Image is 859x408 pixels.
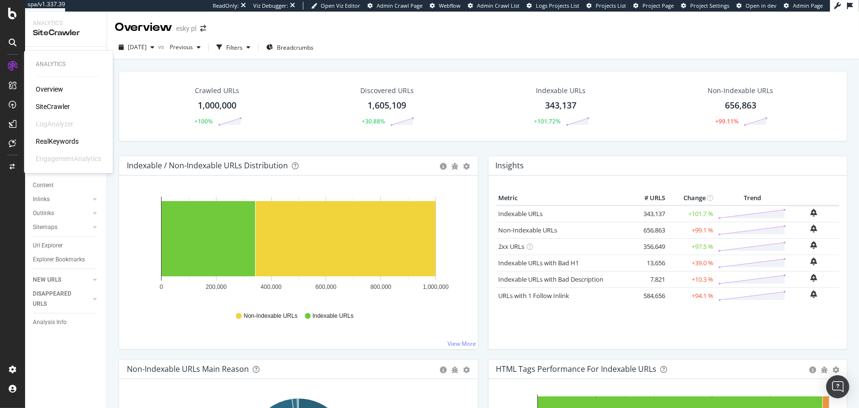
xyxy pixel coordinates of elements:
[499,258,579,267] a: Indexable URLs with Bad H1
[440,163,447,170] div: circle-info
[36,102,70,111] a: SiteCrawler
[311,2,360,10] a: Open Viz Editor
[277,43,314,52] span: Breadcrumbs
[811,209,818,217] div: bell-plus
[423,284,449,290] text: 1,000,000
[33,19,99,27] div: Analytics
[811,241,818,249] div: bell-plus
[596,2,626,9] span: Projects List
[33,241,63,251] div: Url Explorer
[176,24,196,33] div: esky pl
[668,271,716,287] td: +10.3 %
[708,86,774,95] div: Non-Indexable URLs
[784,2,823,10] a: Admin Page
[33,275,90,285] a: NEW URLS
[496,191,629,205] th: Metric
[586,2,626,10] a: Projects List
[226,43,243,52] div: Filters
[668,191,716,205] th: Change
[811,274,818,282] div: bell-plus
[33,194,50,204] div: Inlinks
[260,284,282,290] text: 400,000
[736,2,777,10] a: Open in dev
[629,255,668,271] td: 13,656
[321,2,360,9] span: Open Viz Editor
[33,289,90,309] a: DISAPPEARED URLS
[115,19,172,36] div: Overview
[368,2,423,10] a: Admin Crawl Page
[629,271,668,287] td: 7,821
[826,375,849,398] div: Open Intercom Messenger
[36,154,101,163] a: EngagementAnalytics
[315,284,337,290] text: 600,000
[33,241,100,251] a: Url Explorer
[33,180,54,190] div: Content
[213,2,239,10] div: ReadOnly:
[262,40,317,55] button: Breadcrumbs
[33,222,90,232] a: Sitemaps
[668,287,716,304] td: +94.1 %
[811,290,818,298] div: bell-plus
[160,284,163,290] text: 0
[629,191,668,205] th: # URLS
[36,84,63,94] a: Overview
[527,2,579,10] a: Logs Projects List
[536,2,579,9] span: Logs Projects List
[253,2,288,10] div: Viz Debugger:
[793,2,823,9] span: Admin Page
[725,99,756,112] div: 656,863
[716,191,789,205] th: Trend
[534,117,561,125] div: +101.72%
[690,2,729,9] span: Project Settings
[499,242,525,251] a: 2xx URLs
[821,367,828,373] div: bug
[496,364,657,374] div: HTML Tags Performance for Indexable URLs
[811,225,818,232] div: bell-plus
[195,86,240,95] div: Crawled URLs
[213,40,254,55] button: Filters
[440,367,447,373] div: circle-info
[206,284,227,290] text: 200,000
[33,255,100,265] a: Explorer Bookmarks
[33,208,90,218] a: Outlinks
[36,119,73,129] div: LogAnalyzer
[633,2,674,10] a: Project Page
[545,99,577,112] div: 343,137
[127,191,470,303] div: A chart.
[811,258,818,265] div: bell-plus
[115,40,158,55] button: [DATE]
[536,86,586,95] div: Indexable URLs
[499,209,543,218] a: Indexable URLs
[33,317,67,327] div: Analysis Info
[681,2,729,10] a: Project Settings
[166,40,205,55] button: Previous
[36,136,79,146] a: RealKeywords
[496,159,524,172] h4: Insights
[33,222,57,232] div: Sitemaps
[33,27,99,39] div: SiteCrawler
[832,367,839,373] div: gear
[464,163,470,170] div: gear
[244,312,297,320] span: Non-Indexable URLs
[313,312,354,320] span: Indexable URLs
[377,2,423,9] span: Admin Crawl Page
[158,42,166,51] span: vs
[33,289,82,309] div: DISAPPEARED URLS
[368,99,407,112] div: 1,605,109
[452,163,459,170] div: bug
[668,255,716,271] td: +39.0 %
[464,367,470,373] div: gear
[198,99,237,112] div: 1,000,000
[33,275,61,285] div: NEW URLS
[195,117,213,125] div: +100%
[746,2,777,9] span: Open in dev
[360,86,414,95] div: Discovered URLs
[166,43,193,51] span: Previous
[439,2,461,9] span: Webflow
[128,43,147,51] span: 2025 Jun. 6th
[362,117,385,125] div: +30.88%
[629,222,668,238] td: 656,863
